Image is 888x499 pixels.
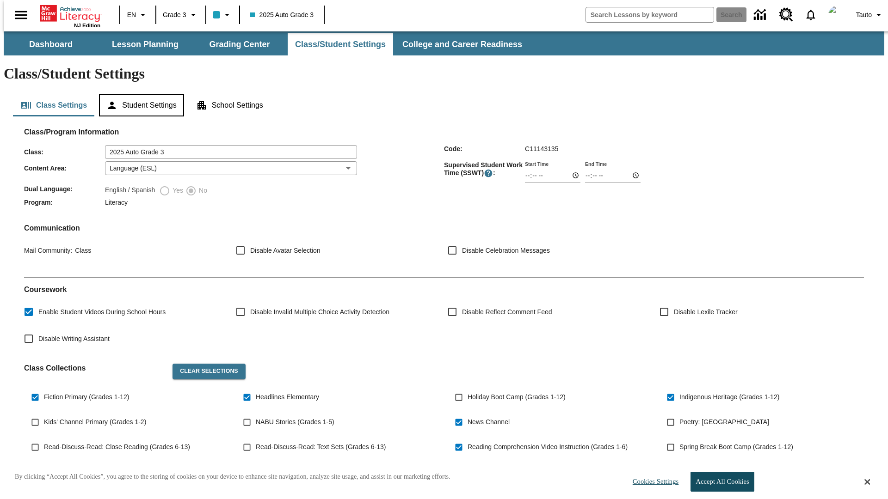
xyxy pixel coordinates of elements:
span: Enable Student Videos During School Hours [38,307,166,317]
label: Start Time [525,160,549,167]
p: By clicking “Accept All Cookies”, you agree to the storing of cookies on your device to enhance s... [15,472,450,481]
button: Class color is light blue. Change class color [209,6,236,23]
span: Disable Reflect Comment Feed [462,307,552,317]
div: SubNavbar [4,31,884,55]
span: Tauto [856,10,872,20]
button: Dashboard [5,33,97,55]
span: Disable Celebration Messages [462,246,550,256]
span: Disable Writing Assistant [38,334,110,344]
button: Class Settings [13,94,94,116]
h1: Class/Student Settings [4,65,884,82]
a: Data Center [748,2,774,28]
a: Resource Center, Will open in new tab [774,2,799,27]
span: Read-Discuss-Read: Close Reading (Grades 6-13) [44,442,190,452]
a: Home [40,4,100,23]
label: End Time [585,160,607,167]
h2: Class/Program Information [24,128,864,136]
span: Spring Break Boot Camp (Grades 1-12) [679,442,793,452]
h2: Course work [24,285,864,294]
span: Kids' Channel Primary (Grades 1-2) [44,417,146,427]
button: School Settings [189,94,271,116]
span: NJ Edition [74,23,100,28]
button: Grading Center [193,33,286,55]
span: Disable Lexile Tracker [674,307,738,317]
button: Accept All Cookies [691,472,754,492]
div: Coursework [24,285,864,348]
span: Disable Avatar Selection [250,246,321,256]
button: College and Career Readiness [395,33,530,55]
button: Cookies Settings [624,472,682,491]
button: Open side menu [7,1,35,29]
span: Literacy [105,199,128,206]
span: Reading Comprehension Video Instruction (Grades 1-6) [468,442,628,452]
span: Disable Invalid Multiple Choice Activity Detection [250,307,389,317]
button: Language: EN, Select a language [123,6,153,23]
span: Read-Discuss-Read: Text Sets (Grades 6-13) [256,442,386,452]
div: SubNavbar [4,33,530,55]
span: Supervised Student Work Time (SSWT) : [444,161,525,178]
span: 2025 Auto Grade 3 [250,10,314,20]
button: Class/Student Settings [288,33,393,55]
span: Dual Language : [24,185,105,193]
span: Indigenous Heritage (Grades 1-12) [679,392,779,402]
img: avatar image [828,6,847,24]
span: Program : [24,199,105,206]
span: News Channel [468,417,510,427]
span: Mail Community : [24,247,72,254]
span: Yes [170,186,183,195]
button: Grade: Grade 3, Select a grade [159,6,203,23]
button: Supervised Student Work Time is the timeframe when students can take LevelSet and when lessons ar... [484,169,493,178]
span: Class [72,247,91,254]
span: C11143135 [525,145,558,152]
span: Class : [24,148,105,156]
span: NABU Stories (Grades 1-5) [256,417,334,427]
span: Holiday Boot Camp (Grades 1-12) [468,392,566,402]
span: Poetry: [GEOGRAPHIC_DATA] [679,417,769,427]
span: No [197,186,207,195]
span: Fiction Primary (Grades 1-12) [44,392,129,402]
span: Headlines Elementary [256,392,319,402]
button: Profile/Settings [852,6,888,23]
a: Notifications [799,3,823,27]
div: Communication [24,224,864,270]
input: search field [586,7,714,22]
label: English / Spanish [105,185,155,196]
div: Class/Student Settings [13,94,875,116]
input: Class [105,145,357,159]
div: Home [40,3,100,28]
h2: Class Collections [24,364,165,372]
span: Grade 3 [163,10,186,20]
button: Clear Selections [173,364,245,379]
span: Content Area : [24,164,105,172]
button: Close [864,478,870,486]
button: Lesson Planning [99,33,191,55]
button: Student Settings [99,94,184,116]
span: EN [127,10,136,20]
h2: Communication [24,224,864,232]
span: Code : [444,145,525,152]
button: Select a new avatar [823,3,852,27]
div: Class/Program Information [24,137,864,208]
div: Language (ESL) [105,161,357,175]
